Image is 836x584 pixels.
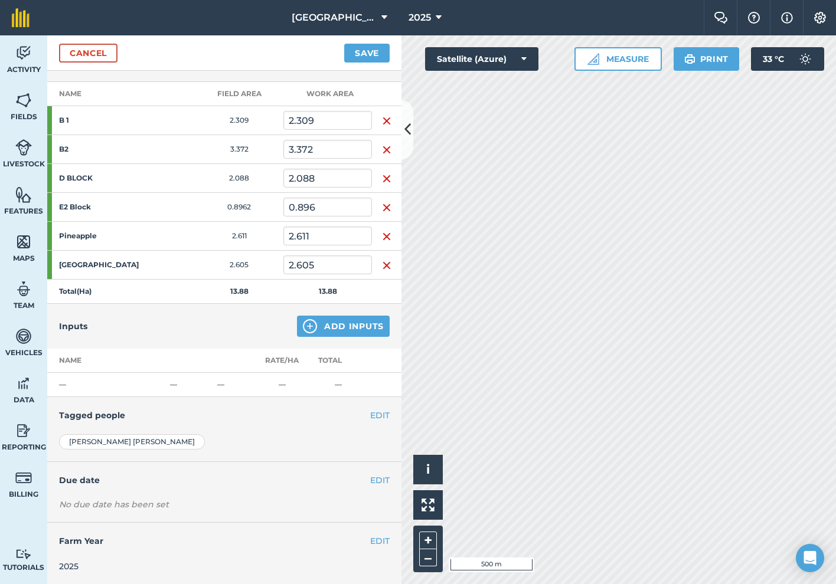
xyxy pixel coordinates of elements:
[674,47,740,71] button: Print
[751,47,824,71] button: 33 °C
[15,139,32,156] img: svg+xml;base64,PD94bWwgdmVyc2lvbj0iMS4wIiBlbmNvZGluZz0idXRmLTgiPz4KPCEtLSBHZW5lcmF0b3I6IEFkb2JlIE...
[319,287,337,296] strong: 13.88
[59,474,390,487] h4: Due date
[304,349,372,373] th: Total
[425,47,538,71] button: Satellite (Azure)
[195,135,283,164] td: 3.372
[813,12,827,24] img: A cog icon
[15,280,32,298] img: svg+xml;base64,PD94bWwgdmVyc2lvbj0iMS4wIiBlbmNvZGluZz0idXRmLTgiPz4KPCEtLSBHZW5lcmF0b3I6IEFkb2JlIE...
[59,534,390,547] h4: Farm Year
[15,91,32,109] img: svg+xml;base64,PHN2ZyB4bWxucz0iaHR0cDovL3d3dy53My5vcmcvMjAwMC9zdmciIHdpZHRoPSI1NiIgaGVpZ2h0PSI2MC...
[292,11,377,25] span: [GEOGRAPHIC_DATA]
[747,12,761,24] img: A question mark icon
[195,251,283,280] td: 2.605
[370,474,390,487] button: EDIT
[382,143,391,157] img: svg+xml;base64,PHN2ZyB4bWxucz0iaHR0cDovL3d3dy53My5vcmcvMjAwMC9zdmciIHdpZHRoPSIxNiIgaGVpZ2h0PSIyNC...
[47,349,165,373] th: Name
[195,193,283,222] td: 0.8962
[213,373,260,397] td: —
[230,287,249,296] strong: 13.88
[59,409,390,422] h4: Tagged people
[344,44,390,63] button: Save
[382,172,391,186] img: svg+xml;base64,PHN2ZyB4bWxucz0iaHR0cDovL3d3dy53My5vcmcvMjAwMC9zdmciIHdpZHRoPSIxNiIgaGVpZ2h0PSIyNC...
[15,186,32,204] img: svg+xml;base64,PHN2ZyB4bWxucz0iaHR0cDovL3d3dy53My5vcmcvMjAwMC9zdmciIHdpZHRoPSI1NiIgaGVpZ2h0PSI2MC...
[409,11,431,25] span: 2025
[419,531,437,549] button: +
[59,44,117,63] a: Cancel
[382,201,391,215] img: svg+xml;base64,PHN2ZyB4bWxucz0iaHR0cDovL3d3dy53My5vcmcvMjAwMC9zdmciIHdpZHRoPSIxNiIgaGVpZ2h0PSIyNC...
[781,11,793,25] img: svg+xml;base64,PHN2ZyB4bWxucz0iaHR0cDovL3d3dy53My5vcmcvMjAwMC9zdmciIHdpZHRoPSIxNyIgaGVpZ2h0PSIxNy...
[413,455,443,484] button: i
[15,422,32,439] img: svg+xml;base64,PD94bWwgdmVyc2lvbj0iMS4wIiBlbmNvZGluZz0idXRmLTgiPz4KPCEtLSBHZW5lcmF0b3I6IEFkb2JlIE...
[15,549,32,560] img: svg+xml;base64,PD94bWwgdmVyc2lvbj0iMS4wIiBlbmNvZGluZz0idXRmLTgiPz4KPCEtLSBHZW5lcmF0b3I6IEFkb2JlIE...
[195,164,283,193] td: 2.088
[426,462,430,477] span: i
[304,373,372,397] td: —
[59,145,151,154] strong: B2
[382,229,391,244] img: svg+xml;base64,PHN2ZyB4bWxucz0iaHR0cDovL3d3dy53My5vcmcvMjAwMC9zdmciIHdpZHRoPSIxNiIgaGVpZ2h0PSIyNC...
[763,47,784,71] span: 33 ° C
[59,116,151,125] strong: B 1
[15,327,32,345] img: svg+xml;base64,PD94bWwgdmVyc2lvbj0iMS4wIiBlbmNvZGluZz0idXRmLTgiPz4KPCEtLSBHZW5lcmF0b3I6IEFkb2JlIE...
[59,434,205,450] div: [PERSON_NAME] [PERSON_NAME]
[419,549,437,566] button: –
[195,82,283,106] th: Field Area
[260,373,304,397] td: —
[684,52,695,66] img: svg+xml;base64,PHN2ZyB4bWxucz0iaHR0cDovL3d3dy53My5vcmcvMjAwMC9zdmciIHdpZHRoPSIxOSIgaGVpZ2h0PSIyNC...
[59,560,390,573] div: 2025
[195,222,283,251] td: 2.611
[59,202,151,212] strong: E2 Block
[59,287,92,296] strong: Total ( Ha )
[793,47,817,71] img: svg+xml;base64,PD94bWwgdmVyc2lvbj0iMS4wIiBlbmNvZGluZz0idXRmLTgiPz4KPCEtLSBHZW5lcmF0b3I6IEFkb2JlIE...
[370,409,390,422] button: EDIT
[714,12,728,24] img: Two speech bubbles overlapping with the left bubble in the forefront
[574,47,662,71] button: Measure
[59,173,151,183] strong: D BLOCK
[422,498,435,511] img: Four arrows, one pointing top left, one top right, one bottom right and the last bottom left
[587,53,599,65] img: Ruler icon
[260,349,304,373] th: Rate/ Ha
[59,231,151,241] strong: Pineapple
[297,316,390,337] button: Add Inputs
[283,82,372,106] th: Work area
[303,319,317,333] img: svg+xml;base64,PHN2ZyB4bWxucz0iaHR0cDovL3d3dy53My5vcmcvMjAwMC9zdmciIHdpZHRoPSIxNCIgaGVpZ2h0PSIyNC...
[165,373,213,397] td: —
[59,320,87,333] h4: Inputs
[59,498,390,510] div: No due date has been set
[15,469,32,487] img: svg+xml;base64,PD94bWwgdmVyc2lvbj0iMS4wIiBlbmNvZGluZz0idXRmLTgiPz4KPCEtLSBHZW5lcmF0b3I6IEFkb2JlIE...
[15,233,32,251] img: svg+xml;base64,PHN2ZyB4bWxucz0iaHR0cDovL3d3dy53My5vcmcvMjAwMC9zdmciIHdpZHRoPSI1NiIgaGVpZ2h0PSI2MC...
[382,258,391,273] img: svg+xml;base64,PHN2ZyB4bWxucz0iaHR0cDovL3d3dy53My5vcmcvMjAwMC9zdmciIHdpZHRoPSIxNiIgaGVpZ2h0PSIyNC...
[47,82,195,106] th: Name
[59,260,151,270] strong: [GEOGRAPHIC_DATA]
[15,44,32,62] img: svg+xml;base64,PD94bWwgdmVyc2lvbj0iMS4wIiBlbmNvZGluZz0idXRmLTgiPz4KPCEtLSBHZW5lcmF0b3I6IEFkb2JlIE...
[12,8,30,27] img: fieldmargin Logo
[796,544,824,572] div: Open Intercom Messenger
[15,375,32,392] img: svg+xml;base64,PD94bWwgdmVyc2lvbj0iMS4wIiBlbmNvZGluZz0idXRmLTgiPz4KPCEtLSBHZW5lcmF0b3I6IEFkb2JlIE...
[382,114,391,128] img: svg+xml;base64,PHN2ZyB4bWxucz0iaHR0cDovL3d3dy53My5vcmcvMjAwMC9zdmciIHdpZHRoPSIxNiIgaGVpZ2h0PSIyNC...
[370,534,390,547] button: EDIT
[195,106,283,135] td: 2.309
[47,373,165,397] td: —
